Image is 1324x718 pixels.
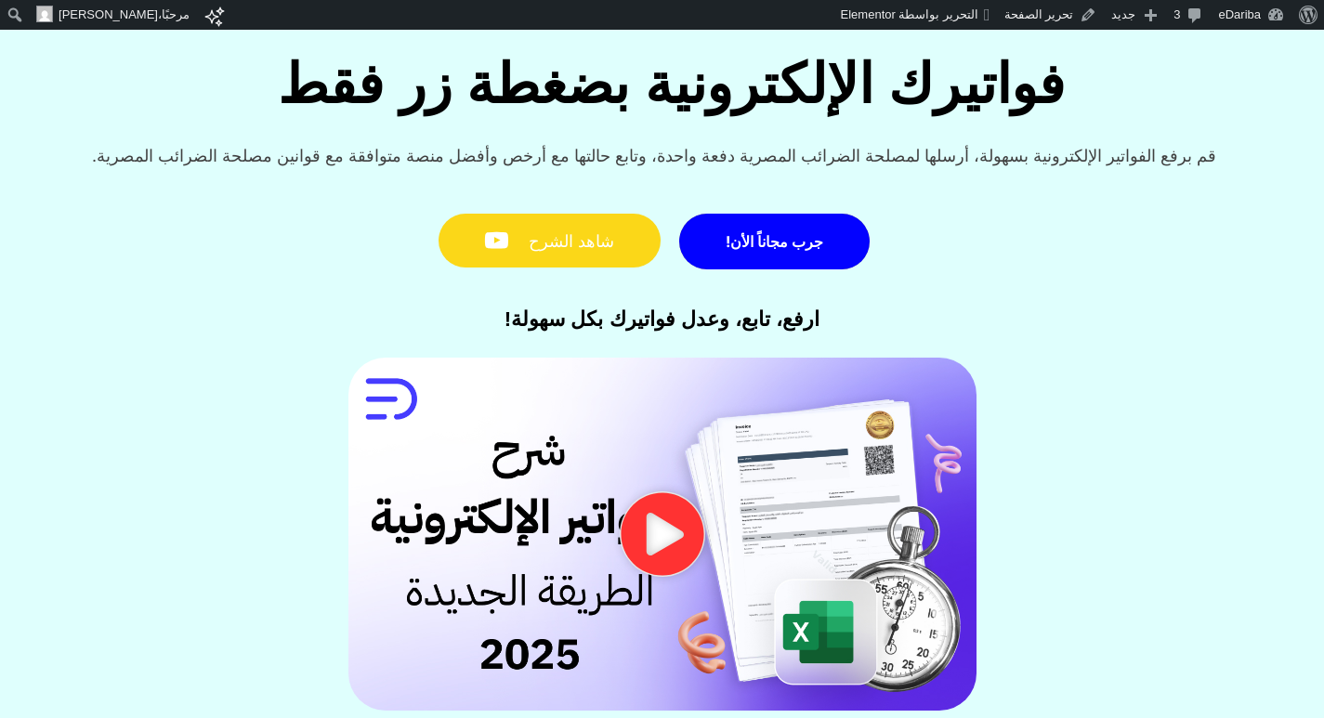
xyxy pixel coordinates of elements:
[841,7,978,21] span: التحرير بواسطة Elementor
[439,214,661,268] a: شاهد الشرح
[505,309,820,330] div: ارفع، تابع، وعدل فواتيرك بكل سهولة!
[620,491,705,577] div: تشغيل الفيديو
[104,51,1239,118] h2: فواتيرك الإلكترونية بضغطة زر فقط
[679,214,870,269] a: جرب مجاناً الأن!
[726,234,823,249] span: جرب مجاناً الأن!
